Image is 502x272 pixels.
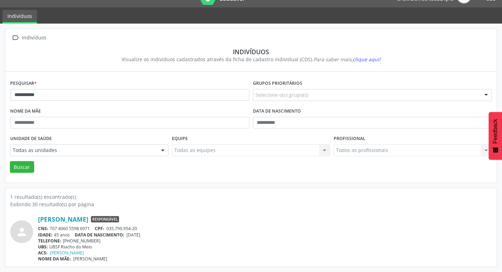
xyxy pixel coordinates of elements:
[10,133,52,144] label: Unidade de saúde
[38,232,492,238] div: 45 anos
[20,33,48,43] div: Indivíduos
[16,226,28,238] i: person
[38,226,492,232] div: 707 4060 5598 6971
[353,56,380,63] span: clique aqui!
[10,193,492,201] div: 1 resultado(s) encontrado(s)
[492,119,498,144] span: Feedback
[106,226,137,232] span: 035.790.954-20
[38,238,61,244] span: TELEFONE:
[50,250,84,256] a: [PERSON_NAME]
[10,33,20,43] i: 
[172,133,188,144] label: Equipe
[126,232,140,238] span: [DATE]
[15,48,487,56] div: Indivíduos
[253,78,302,89] label: Grupos prioritários
[489,112,502,160] button: Feedback - Mostrar pesquisa
[10,161,34,173] button: Buscar
[75,232,124,238] span: DATA DE NASCIMENTO:
[15,56,487,63] div: Visualize os indivíduos cadastrados através da ficha de cadastro individual (CDS).
[38,238,492,244] div: [PHONE_NUMBER]
[314,56,380,63] i: Para saber mais,
[13,147,154,154] span: Todas as unidades
[334,133,365,144] label: Profissional
[253,106,301,117] label: Data de nascimento
[38,215,88,223] a: [PERSON_NAME]
[91,216,119,222] span: Responsável
[10,106,41,117] label: Nome da mãe
[38,244,48,250] span: UBS:
[73,256,107,262] span: [PERSON_NAME]
[2,10,37,24] a: Indivíduos
[95,226,104,232] span: CPF:
[10,201,492,208] div: Exibindo 30 resultado(s) por página
[38,226,48,232] span: CNS:
[10,78,37,89] label: Pesquisar
[38,250,48,256] span: ACS:
[10,33,48,43] a:  Indivíduos
[38,232,52,238] span: IDADE:
[38,244,492,250] div: UBSF Riacho do Meio
[255,91,308,99] span: Selecione o(s) grupo(s)
[38,256,71,262] span: NOME DA MÃE:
